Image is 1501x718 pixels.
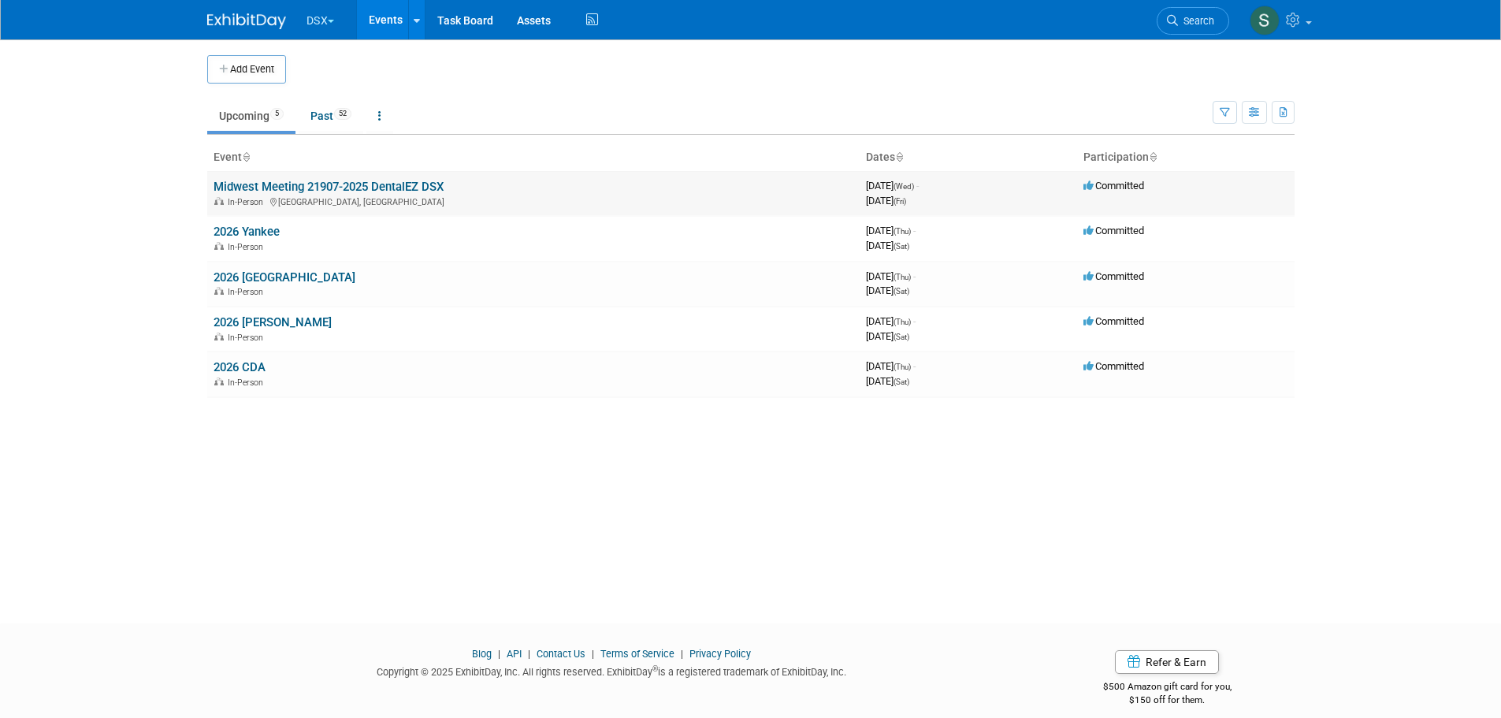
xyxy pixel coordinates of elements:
[1083,315,1144,327] span: Committed
[866,330,909,342] span: [DATE]
[214,270,355,285] a: 2026 [GEOGRAPHIC_DATA]
[1083,180,1144,192] span: Committed
[228,197,268,207] span: In-Person
[207,661,1017,679] div: Copyright © 2025 ExhibitDay, Inc. All rights reserved. ExhibitDay is a registered trademark of Ex...
[600,648,674,660] a: Terms of Service
[1040,670,1295,706] div: $500 Amazon gift card for you,
[913,225,916,236] span: -
[588,648,598,660] span: |
[524,648,534,660] span: |
[228,378,268,388] span: In-Person
[894,227,911,236] span: (Thu)
[214,180,444,194] a: Midwest Meeting 21907-2025 DentalEZ DSX
[913,270,916,282] span: -
[472,648,492,660] a: Blog
[895,151,903,163] a: Sort by Start Date
[228,242,268,252] span: In-Person
[507,648,522,660] a: API
[894,378,909,386] span: (Sat)
[916,180,919,192] span: -
[894,273,911,281] span: (Thu)
[1083,225,1144,236] span: Committed
[228,333,268,343] span: In-Person
[1250,6,1280,35] img: Sam Murphy
[894,287,909,296] span: (Sat)
[689,648,751,660] a: Privacy Policy
[207,101,295,131] a: Upcoming5
[228,287,268,297] span: In-Person
[866,360,916,372] span: [DATE]
[866,195,906,206] span: [DATE]
[894,318,911,326] span: (Thu)
[214,378,224,385] img: In-Person Event
[207,55,286,84] button: Add Event
[270,108,284,120] span: 5
[214,287,224,295] img: In-Person Event
[894,333,909,341] span: (Sat)
[652,664,658,673] sup: ®
[894,182,914,191] span: (Wed)
[494,648,504,660] span: |
[214,360,266,374] a: 2026 CDA
[866,180,919,192] span: [DATE]
[866,315,916,327] span: [DATE]
[1149,151,1157,163] a: Sort by Participation Type
[1083,360,1144,372] span: Committed
[913,315,916,327] span: -
[1178,15,1214,27] span: Search
[299,101,363,131] a: Past52
[1083,270,1144,282] span: Committed
[207,144,860,171] th: Event
[242,151,250,163] a: Sort by Event Name
[214,225,280,239] a: 2026 Yankee
[894,363,911,371] span: (Thu)
[913,360,916,372] span: -
[894,242,909,251] span: (Sat)
[1157,7,1229,35] a: Search
[866,285,909,296] span: [DATE]
[894,197,906,206] span: (Fri)
[537,648,585,660] a: Contact Us
[214,333,224,340] img: In-Person Event
[1077,144,1295,171] th: Participation
[214,195,853,207] div: [GEOGRAPHIC_DATA], [GEOGRAPHIC_DATA]
[860,144,1077,171] th: Dates
[214,315,332,329] a: 2026 [PERSON_NAME]
[207,13,286,29] img: ExhibitDay
[866,225,916,236] span: [DATE]
[866,240,909,251] span: [DATE]
[677,648,687,660] span: |
[334,108,351,120] span: 52
[214,197,224,205] img: In-Person Event
[1115,650,1219,674] a: Refer & Earn
[866,375,909,387] span: [DATE]
[1040,694,1295,707] div: $150 off for them.
[866,270,916,282] span: [DATE]
[214,242,224,250] img: In-Person Event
